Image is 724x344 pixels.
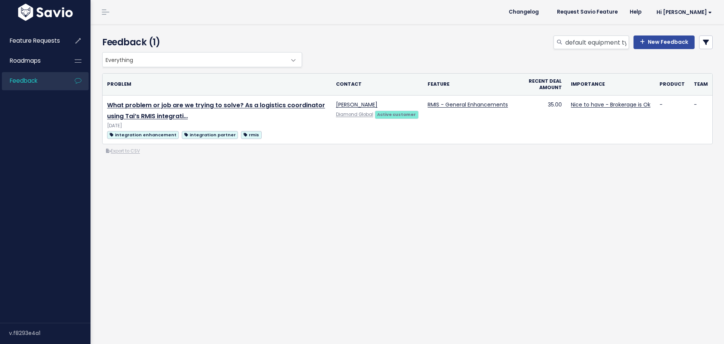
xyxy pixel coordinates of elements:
span: Feedback [10,77,37,85]
a: Feedback [2,72,63,89]
th: Contact [331,74,423,96]
a: integration partner [182,130,238,139]
th: Problem [103,74,331,96]
div: [DATE] [107,122,327,130]
span: Roadmaps [10,57,41,65]
a: rmis [241,130,261,139]
th: Team [689,74,712,96]
a: [PERSON_NAME] [336,101,377,108]
input: Search feedback... [564,35,629,49]
strong: Active customer [377,111,416,117]
th: Feature [423,74,512,96]
span: Feature Requests [10,37,60,45]
span: Hi [PERSON_NAME] [657,9,712,15]
a: What problem or job are we trying to solve? As a logistics coordinator using Tai’s RMIS integrati… [107,101,325,120]
th: Product [655,74,689,96]
a: Roadmaps [2,52,63,69]
img: logo-white.9d6f32f41409.svg [16,4,75,21]
a: RMIS - General Enhancements [428,101,508,108]
th: Recent deal amount [512,74,566,96]
a: Active customer [375,110,419,118]
td: 35.00 [512,96,566,144]
a: New Feedback [633,35,695,49]
a: Diamond Global [336,111,373,117]
span: rmis [241,131,261,139]
h4: Feedback (1) [102,35,298,49]
th: Importance [566,74,655,96]
a: integration enhancement [107,130,179,139]
span: Everything [102,52,302,67]
a: Export to CSV [106,148,140,154]
a: Hi [PERSON_NAME] [647,6,718,18]
a: Help [624,6,647,18]
a: Nice to have - Brokerage is Ok [571,101,650,108]
span: Everything [103,52,287,67]
a: Request Savio Feature [551,6,624,18]
a: Feature Requests [2,32,63,49]
td: - [655,96,689,144]
span: integration enhancement [107,131,179,139]
td: - [689,96,712,144]
div: v.f8293e4a1 [9,323,90,343]
span: integration partner [182,131,238,139]
span: Changelog [509,9,539,15]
